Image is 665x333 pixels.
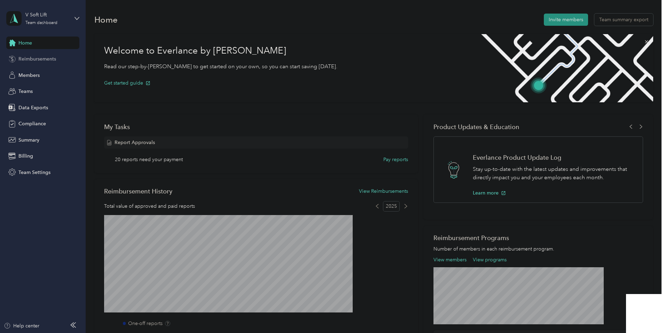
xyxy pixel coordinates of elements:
span: Report Approvals [115,139,155,146]
label: One-off reports [128,320,163,327]
button: View members [433,256,467,263]
button: View programs [473,256,507,263]
p: Stay up-to-date with the latest updates and improvements that directly impact you and your employ... [473,165,635,182]
span: Billing [18,152,33,160]
img: Welcome to everlance [474,34,653,102]
span: Data Exports [18,104,48,111]
button: View Reimbursements [359,188,408,195]
h1: Everlance Product Update Log [473,154,635,161]
button: Get started guide [104,79,150,87]
iframe: Everlance-gr Chat Button Frame [626,294,665,333]
span: Product Updates & Education [433,123,519,130]
button: Help center [4,322,39,330]
div: Team dashboard [25,21,57,25]
span: Summary [18,136,39,144]
h1: Welcome to Everlance by [PERSON_NAME] [104,45,337,56]
span: Reimbursements [18,55,56,63]
div: V Soft Lift [25,11,69,18]
span: Total value of approved and paid reports [104,203,195,210]
span: 20 reports need your payment [115,156,183,163]
p: Read our step-by-[PERSON_NAME] to get started on your own, so you can start saving [DATE]. [104,62,337,71]
span: Members [18,72,40,79]
span: Compliance [18,120,46,127]
h2: Reimbursement Programs [433,234,643,241]
span: 2025 [383,201,400,212]
div: My Tasks [104,123,408,130]
h1: Home [94,16,118,23]
h2: Reimbursement History [104,188,172,195]
span: Teams [18,88,33,95]
p: Number of members in each reimbursement program. [433,245,643,253]
button: Team summary export [594,14,653,26]
button: Pay reports [383,156,408,163]
button: Invite members [544,14,588,26]
button: Learn more [473,189,506,197]
span: Team Settings [18,169,50,176]
span: Home [18,39,32,47]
